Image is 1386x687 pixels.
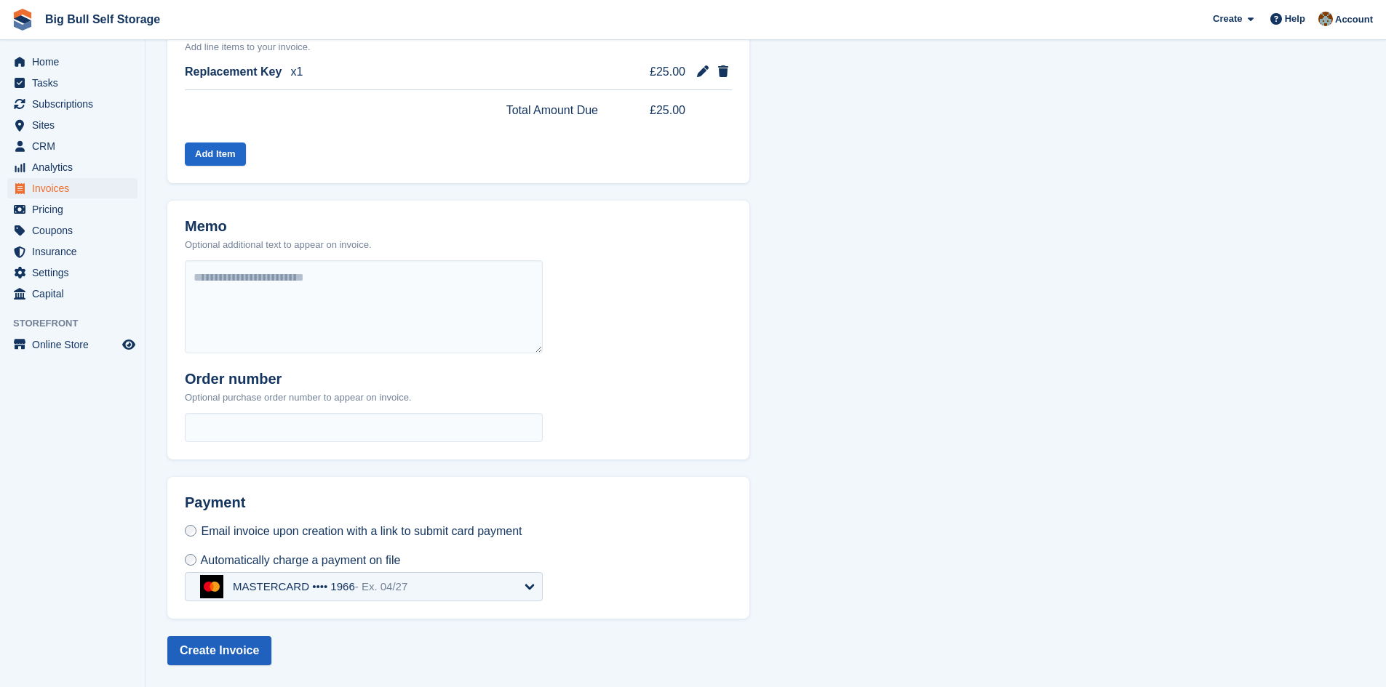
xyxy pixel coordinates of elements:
[233,580,407,593] div: MASTERCARD •••• 1966
[167,636,271,665] button: Create Invoice
[290,63,303,81] span: x1
[32,284,119,304] span: Capital
[7,178,138,198] a: menu
[185,40,732,55] p: Add line items to your invoice.
[32,94,119,114] span: Subscriptions
[201,525,522,537] span: Email invoice upon creation with a link to submit card payment
[7,334,138,355] a: menu
[32,73,119,93] span: Tasks
[7,284,138,304] a: menu
[7,157,138,177] a: menu
[185,142,246,166] button: Add Item
[39,7,166,31] a: Big Bull Self Storage
[32,157,119,177] span: Analytics
[7,241,138,262] a: menu
[32,199,119,220] span: Pricing
[7,262,138,283] a: menu
[32,115,119,135] span: Sites
[1335,12,1373,27] span: Account
[185,494,543,523] h2: Payment
[185,525,196,537] input: Email invoice upon creation with a link to submit card payment
[185,238,372,252] p: Optional additional text to appear on invoice.
[7,220,138,241] a: menu
[7,115,138,135] a: menu
[32,241,119,262] span: Insurance
[32,334,119,355] span: Online Store
[185,63,282,81] span: Replacement Key
[7,52,138,72] a: menu
[12,9,33,31] img: stora-icon-8386f47178a22dfd0bd8f6a31ec36ba5ce8667c1dd55bd0f319d3a0aa187defe.svg
[7,94,138,114] a: menu
[201,554,401,566] span: Automatically charge a payment on file
[200,575,223,598] img: mastercard-a07748ee4cc84171796510105f4fa67e3d10aacf8b92b2c182d96136c942126d.svg
[32,136,119,156] span: CRM
[32,220,119,241] span: Coupons
[630,63,685,81] span: £25.00
[185,218,372,235] h2: Memo
[32,178,119,198] span: Invoices
[355,580,408,592] span: - Ex. 04/27
[630,102,685,119] span: £25.00
[185,390,411,405] p: Optional purchase order number to appear on invoice.
[185,554,196,566] input: Automatically charge a payment on file
[32,52,119,72] span: Home
[1285,12,1305,26] span: Help
[7,199,138,220] a: menu
[7,136,138,156] a: menu
[1318,12,1333,26] img: Mike Llewellen Palmer
[120,336,138,353] a: Preview store
[32,262,119,283] span: Settings
[506,102,598,119] span: Total Amount Due
[7,73,138,93] a: menu
[185,371,411,387] h2: Order number
[1213,12,1242,26] span: Create
[13,316,145,331] span: Storefront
